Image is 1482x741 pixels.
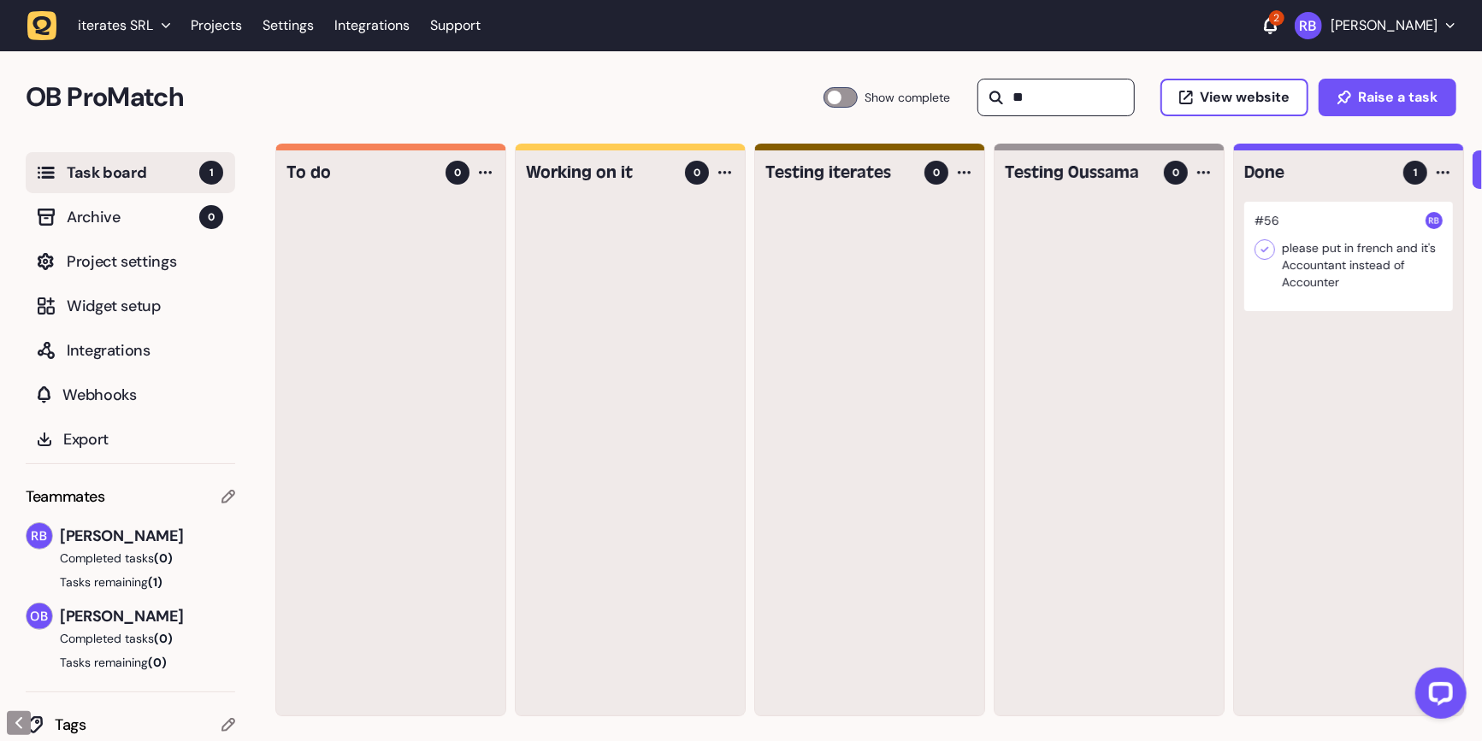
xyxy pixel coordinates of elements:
span: [PERSON_NAME] [60,604,235,628]
button: Integrations [26,330,235,371]
button: View website [1160,79,1308,116]
h4: To do [286,161,434,185]
span: 1 [1414,165,1418,180]
a: Integrations [334,10,410,41]
button: Webhooks [26,374,235,415]
span: 1 [199,161,223,185]
button: Export [26,419,235,460]
span: Integrations [67,338,223,362]
span: (0) [154,550,173,566]
span: (1) [148,574,162,590]
button: Completed tasks(0) [26,630,221,647]
button: Project settings [26,241,235,282]
span: Show complete [865,87,950,108]
span: Widget setup [67,294,223,318]
span: [PERSON_NAME] [60,524,235,548]
span: iterates SRL [78,17,153,34]
span: Archive [67,205,199,229]
a: Projects [191,10,242,41]
button: Completed tasks(0) [26,550,221,567]
button: Widget setup [26,285,235,326]
a: Support [430,17,481,34]
h4: Working on it [526,161,673,185]
span: Teammates [26,485,105,509]
button: [PERSON_NAME] [1295,12,1455,39]
h4: Done [1244,161,1391,185]
span: Export [63,427,223,451]
a: Settings [263,10,314,41]
span: 0 [1172,165,1179,180]
span: Raise a task [1358,91,1438,104]
span: (0) [148,655,167,670]
span: Tags [55,713,221,737]
button: Raise a task [1319,79,1456,116]
button: Tasks remaining(0) [26,654,235,671]
span: 0 [199,205,223,229]
img: Rodolphe Balay [27,523,52,549]
span: 0 [694,165,700,180]
img: Oussama Bahassou [27,603,52,629]
span: 0 [933,165,940,180]
h2: OB ProMatch [26,77,824,118]
span: 0 [454,165,461,180]
span: View website [1200,91,1290,104]
button: Tasks remaining(1) [26,573,235,591]
h4: Testing iterates [765,161,912,185]
h4: Testing Oussama [1005,161,1152,185]
span: (0) [154,631,173,646]
div: 2 [1269,10,1284,26]
img: Rodolphe Balay [1295,12,1322,39]
button: Archive0 [26,197,235,238]
button: Task board1 [26,152,235,193]
span: Project settings [67,250,223,273]
iframe: LiveChat chat widget [1402,661,1473,732]
img: Rodolphe Balay [1426,212,1443,229]
span: Webhooks [62,383,223,407]
span: Task board [67,161,199,185]
p: [PERSON_NAME] [1331,17,1438,34]
button: iterates SRL [27,10,180,41]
